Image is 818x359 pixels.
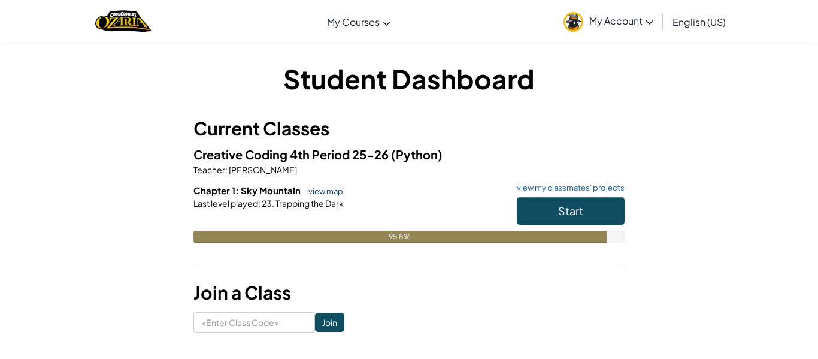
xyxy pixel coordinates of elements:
[193,312,315,333] input: <Enter Class Code>
[563,12,583,32] img: avatar
[95,9,151,34] img: Home
[193,198,258,209] span: Last level played
[558,204,583,218] span: Start
[228,164,297,175] span: [PERSON_NAME]
[302,186,343,196] a: view map
[193,231,607,243] div: 95.8%
[391,147,443,162] span: (Python)
[321,5,396,38] a: My Courses
[193,115,625,142] h3: Current Classes
[95,9,151,34] a: Ozaria by CodeCombat logo
[193,60,625,97] h1: Student Dashboard
[589,14,653,27] span: My Account
[225,164,228,175] span: :
[193,279,625,306] h3: Join a Class
[260,198,274,209] span: 23.
[558,2,659,40] a: My Account
[315,313,344,332] input: Join
[193,185,302,196] span: Chapter 1: Sky Mountain
[672,16,726,28] span: English (US)
[511,184,625,192] a: view my classmates' projects
[193,164,225,175] span: Teacher
[193,147,391,162] span: Creative Coding 4th Period 25-26
[666,5,732,38] a: English (US)
[327,16,380,28] span: My Courses
[274,198,344,209] span: Trapping the Dark
[517,197,625,225] button: Start
[258,198,260,209] span: :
